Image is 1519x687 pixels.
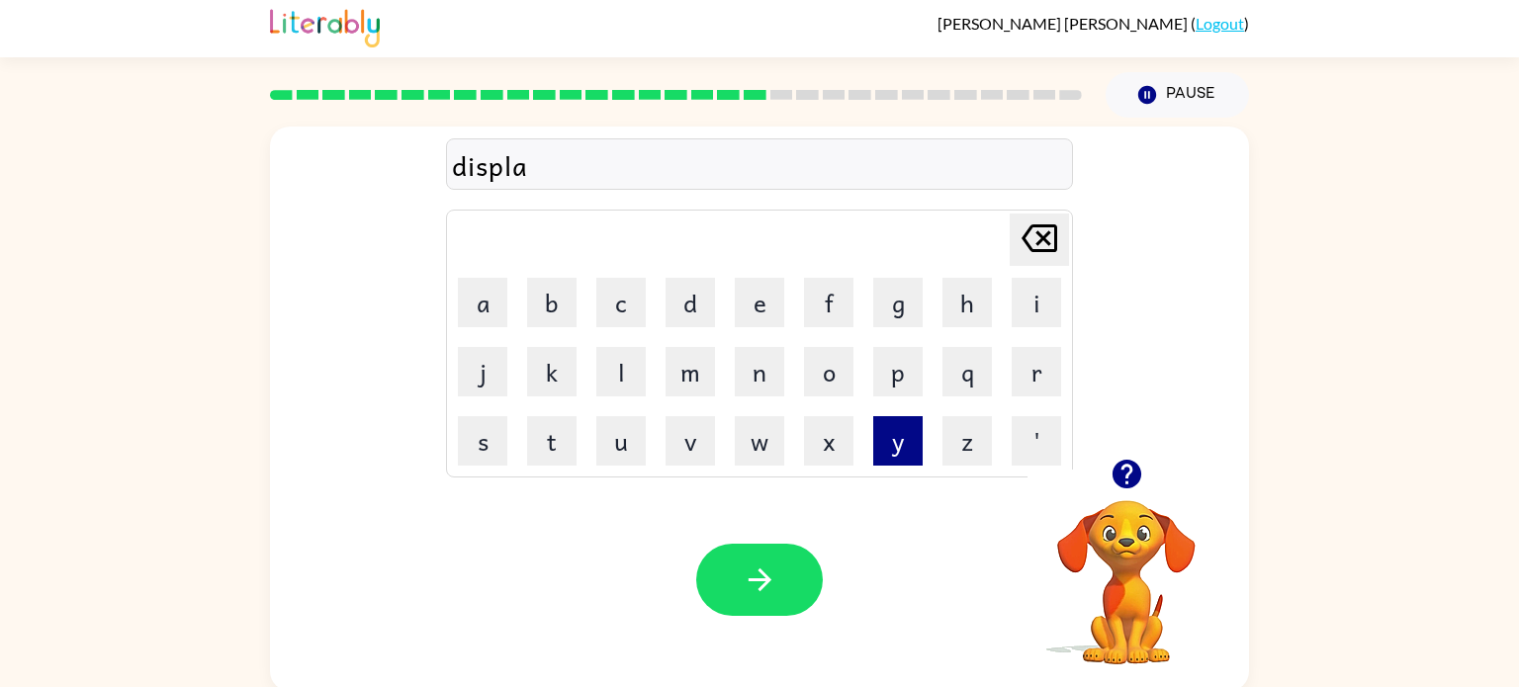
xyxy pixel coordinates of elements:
button: p [873,347,923,396]
button: j [458,347,507,396]
button: b [527,278,577,327]
img: Literably [270,4,380,47]
button: Pause [1106,72,1249,118]
button: m [666,347,715,396]
button: g [873,278,923,327]
a: Logout [1196,14,1244,33]
button: e [735,278,784,327]
button: ' [1012,416,1061,466]
span: [PERSON_NAME] [PERSON_NAME] [938,14,1191,33]
button: n [735,347,784,396]
button: v [666,416,715,466]
div: displa [452,144,1067,186]
button: q [942,347,992,396]
button: f [804,278,853,327]
button: x [804,416,853,466]
button: y [873,416,923,466]
button: o [804,347,853,396]
button: c [596,278,646,327]
button: s [458,416,507,466]
button: r [1012,347,1061,396]
button: l [596,347,646,396]
button: i [1012,278,1061,327]
button: w [735,416,784,466]
button: u [596,416,646,466]
video: Your browser must support playing .mp4 files to use Literably. Please try using another browser. [1028,470,1225,667]
button: z [942,416,992,466]
button: k [527,347,577,396]
button: h [942,278,992,327]
button: d [666,278,715,327]
div: ( ) [938,14,1249,33]
button: a [458,278,507,327]
button: t [527,416,577,466]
